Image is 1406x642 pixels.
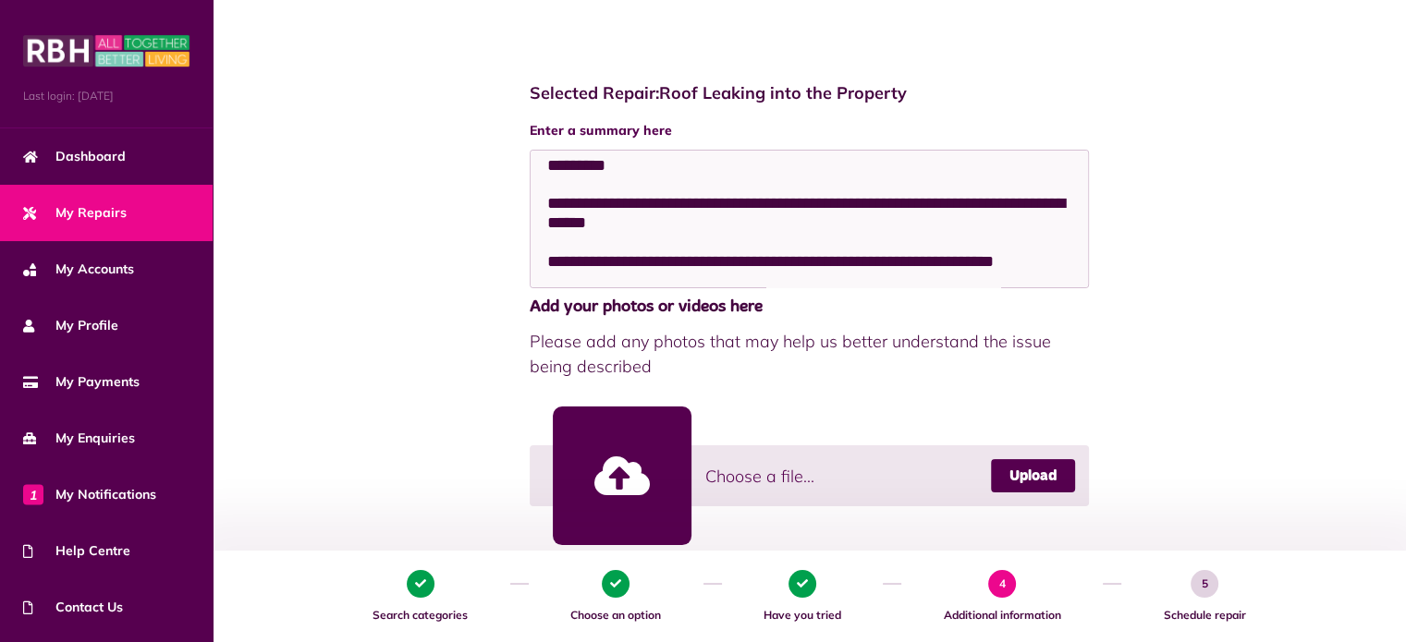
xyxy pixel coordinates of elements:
h4: Selected Repair: Roof Leaking into the Property [530,83,1090,103]
span: Add your photos or videos here [530,295,1090,320]
span: Choose a file... [705,464,814,489]
span: Search categories [340,607,501,624]
span: My Payments [23,372,140,392]
span: Please add any photos that may help us better understand the issue being described [530,329,1090,379]
span: Contact Us [23,598,123,617]
span: Help Centre [23,541,130,561]
span: 5 [1191,570,1218,598]
span: 4 [988,570,1016,598]
span: 1 [23,484,43,504]
span: Last login: [DATE] [23,88,190,104]
span: Choose an option [538,607,694,624]
span: Schedule repair [1131,607,1278,624]
label: Enter a summary here [530,121,1090,140]
span: My Repairs [23,203,127,223]
span: 1 [407,570,434,598]
span: My Accounts [23,260,134,279]
span: My Profile [23,316,118,335]
span: Additional information [911,607,1094,624]
span: 3 [789,570,816,598]
span: Dashboard [23,147,126,166]
span: My Notifications [23,485,156,504]
a: Upload [991,459,1075,492]
img: MyRBH [23,32,190,69]
span: My Enquiries [23,429,135,448]
span: 2 [602,570,630,598]
span: Have you tried [731,607,874,624]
